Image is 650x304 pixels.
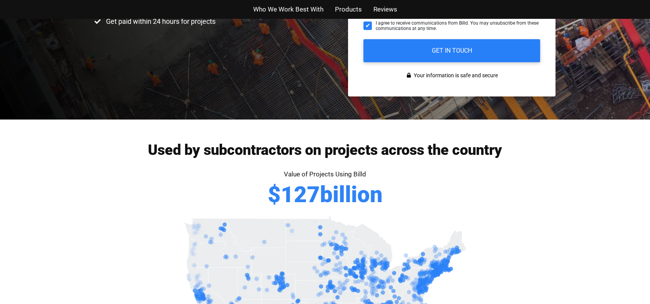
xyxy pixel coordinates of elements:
input: GET IN TOUCH [363,39,540,62]
span: 127 [281,183,320,206]
span: billion [320,183,383,206]
span: I agree to receive communications from Billd. You may unsubscribe from these communications at an... [376,20,540,32]
span: $ [268,183,281,206]
span: Value of Projects Using Billd [284,170,366,178]
h2: Used by subcontractors on projects across the country [95,143,555,157]
a: Who We Work Best With [253,4,323,15]
input: I agree to receive communications from Billd. You may unsubscribe from these communications at an... [363,22,372,30]
a: Products [335,4,362,15]
span: Your information is safe and secure [412,70,498,81]
a: Reviews [373,4,397,15]
span: Get paid within 24 hours for projects [104,17,216,26]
